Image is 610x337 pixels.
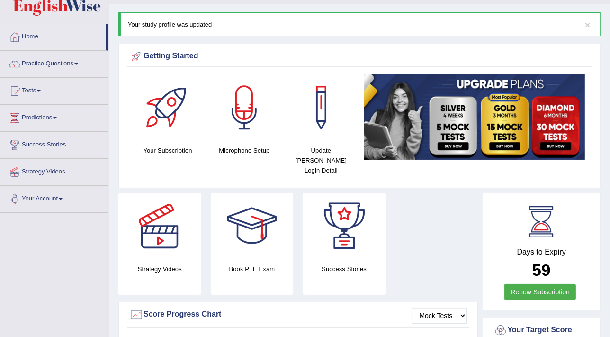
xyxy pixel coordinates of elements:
[0,186,108,209] a: Your Account
[0,132,108,155] a: Success Stories
[129,308,467,322] div: Score Progress Chart
[211,146,278,155] h4: Microphone Setup
[303,264,386,274] h4: Success Stories
[0,24,106,47] a: Home
[532,261,551,279] b: 59
[129,49,590,64] div: Getting Started
[211,264,294,274] h4: Book PTE Exam
[134,146,201,155] h4: Your Subscription
[0,105,108,128] a: Predictions
[118,264,201,274] h4: Strategy Videos
[0,159,108,182] a: Strategy Videos
[0,51,108,74] a: Practice Questions
[493,248,590,256] h4: Days to Expiry
[504,284,576,300] a: Renew Subscription
[364,74,585,160] img: small5.jpg
[0,78,108,101] a: Tests
[287,146,355,175] h4: Update [PERSON_NAME] Login Detail
[118,12,601,36] div: Your study profile was updated
[585,20,591,30] button: ×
